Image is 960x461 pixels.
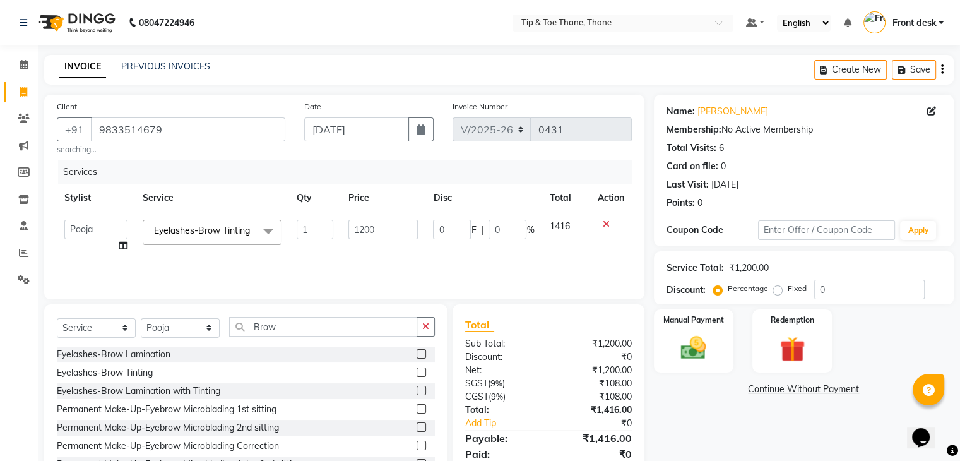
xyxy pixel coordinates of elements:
[667,141,716,155] div: Total Visits:
[91,117,285,141] input: Search by Name/Mobile/Email/Code
[456,364,548,377] div: Net:
[465,318,494,332] span: Total
[57,440,279,453] div: Permanent Make-Up-Eyebrow Microblading Correction
[771,314,814,326] label: Redemption
[59,56,106,78] a: INVOICE
[697,105,768,118] a: [PERSON_NAME]
[667,224,758,237] div: Coupon Code
[697,196,702,210] div: 0
[57,101,77,112] label: Client
[729,261,769,275] div: ₹1,200.00
[663,314,724,326] label: Manual Payment
[667,160,718,173] div: Card on file:
[456,390,548,404] div: ( )
[456,417,564,430] a: Add Tip
[289,184,341,212] th: Qty
[57,117,92,141] button: +91
[892,16,936,30] span: Front desk
[490,378,502,388] span: 9%
[772,333,813,365] img: _gift.svg
[456,350,548,364] div: Discount:
[453,101,507,112] label: Invoice Number
[526,224,534,237] span: %
[667,123,721,136] div: Membership:
[548,364,641,377] div: ₹1,200.00
[548,337,641,350] div: ₹1,200.00
[57,421,279,434] div: Permanent Make-Up-Eyebrow Microblading 2nd sitting
[656,383,951,396] a: Continue Without Payment
[667,196,695,210] div: Points:
[711,178,738,191] div: [DATE]
[456,431,548,446] div: Payable:
[907,410,947,448] iframe: chat widget
[548,404,641,417] div: ₹1,416.00
[814,60,887,80] button: Create New
[425,184,542,212] th: Disc
[57,385,220,398] div: Eyelashes-Brow Lamination with Tinting
[304,101,321,112] label: Date
[57,403,276,416] div: Permanent Make-Up-Eyebrow Microblading 1st sitting
[154,225,250,236] span: Eyelashes-Brow Tinting
[548,350,641,364] div: ₹0
[57,348,170,361] div: Eyelashes-Brow Lamination
[548,390,641,404] div: ₹108.00
[892,60,936,80] button: Save
[667,123,941,136] div: No Active Membership
[57,184,135,212] th: Stylist
[456,337,548,350] div: Sub Total:
[341,184,425,212] th: Price
[900,221,936,240] button: Apply
[471,224,476,237] span: F
[465,391,489,402] span: CGST
[542,184,590,212] th: Total
[719,141,724,155] div: 6
[549,220,569,232] span: 1416
[32,5,119,40] img: logo
[456,377,548,390] div: ( )
[728,283,768,294] label: Percentage
[667,105,695,118] div: Name:
[667,261,724,275] div: Service Total:
[721,160,726,173] div: 0
[758,220,896,240] input: Enter Offer / Coupon Code
[121,61,210,72] a: PREVIOUS INVOICES
[229,317,417,337] input: Search or Scan
[590,184,632,212] th: Action
[548,377,641,390] div: ₹108.00
[250,225,256,236] a: x
[667,284,706,297] div: Discount:
[456,404,548,417] div: Total:
[135,184,289,212] th: Service
[863,11,886,33] img: Front desk
[465,378,488,389] span: SGST
[57,366,153,380] div: Eyelashes-Brow Tinting
[57,144,285,155] small: searching...
[548,431,641,446] div: ₹1,416.00
[673,333,714,362] img: _cash.svg
[491,392,503,402] span: 9%
[564,417,641,430] div: ₹0
[667,178,709,191] div: Last Visit:
[139,5,194,40] b: 08047224946
[788,283,807,294] label: Fixed
[481,224,483,237] span: |
[58,160,641,184] div: Services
